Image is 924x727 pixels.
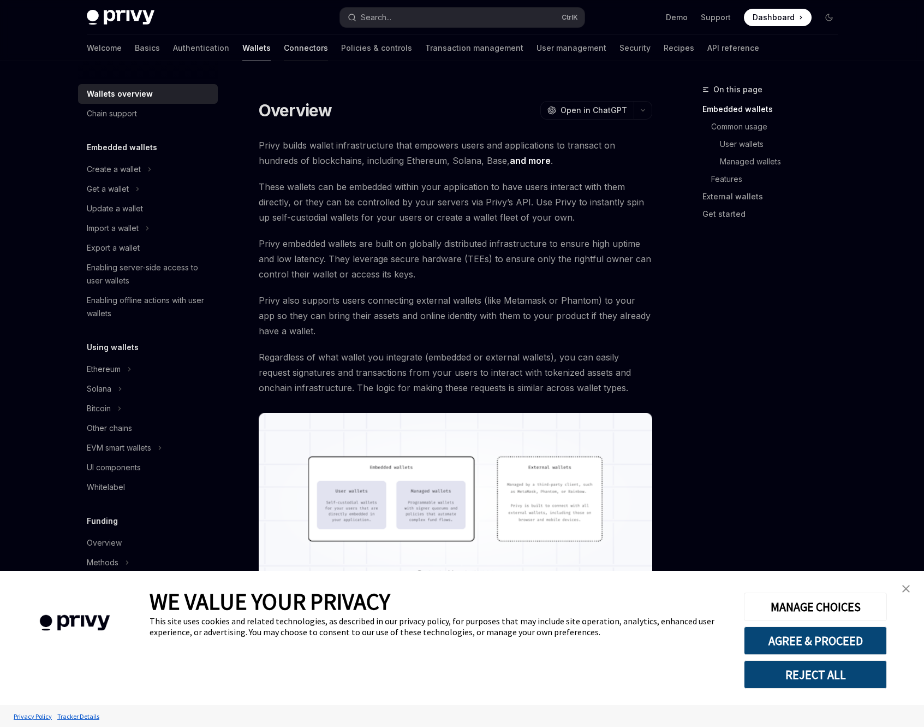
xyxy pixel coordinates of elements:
[87,241,140,255] div: Export a wallet
[720,153,846,170] a: Managed wallets
[540,101,634,120] button: Open in ChatGPT
[902,585,910,593] img: close banner
[744,626,887,655] button: AGREE & PROCEED
[87,261,211,287] div: Enabling server-side access to user wallets
[87,402,111,415] div: Bitcoin
[664,35,694,61] a: Recipes
[707,35,759,61] a: API reference
[744,660,887,689] button: REJECT ALL
[87,202,143,215] div: Update a wallet
[87,515,118,528] h5: Funding
[87,341,139,354] h5: Using wallets
[536,35,606,61] a: User management
[619,35,651,61] a: Security
[713,83,762,96] span: On this page
[259,413,652,592] img: images/walletoverview.png
[87,422,132,435] div: Other chains
[702,101,846,118] a: Embedded wallets
[711,170,846,188] a: Features
[87,141,157,154] h5: Embedded wallets
[78,533,218,553] a: Overview
[666,12,688,23] a: Demo
[135,35,160,61] a: Basics
[78,84,218,104] a: Wallets overview
[11,707,55,726] a: Privacy Policy
[711,118,846,135] a: Common usage
[259,293,652,339] span: Privy also supports users connecting external wallets (like Metamask or Phantom) to your app so t...
[78,104,218,123] a: Chain support
[720,135,846,153] a: User wallets
[87,382,111,395] div: Solana
[78,238,218,258] a: Export a wallet
[87,182,129,196] div: Get a wallet
[87,481,125,494] div: Whitelabel
[87,556,118,569] div: Methods
[87,294,211,320] div: Enabling offline actions with user wallets
[242,35,271,61] a: Wallets
[55,707,102,726] a: Tracker Details
[284,35,328,61] a: Connectors
[259,236,652,282] span: Privy embedded wallets are built on globally distributed infrastructure to ensure high uptime and...
[561,105,627,116] span: Open in ChatGPT
[510,155,551,167] a: and more
[87,10,154,25] img: dark logo
[341,35,412,61] a: Policies & controls
[87,222,139,235] div: Import a wallet
[78,199,218,218] a: Update a wallet
[87,536,122,549] div: Overview
[87,87,153,101] div: Wallets overview
[78,458,218,477] a: UI components
[895,578,917,600] a: close banner
[173,35,229,61] a: Authentication
[87,35,122,61] a: Welcome
[87,163,141,176] div: Create a wallet
[78,477,218,497] a: Whitelabel
[702,205,846,223] a: Get started
[259,101,332,120] h1: Overview
[702,188,846,205] a: External wallets
[744,9,812,26] a: Dashboard
[259,350,652,395] span: Regardless of what wallet you integrate (embedded or external wallets), you can easily request si...
[259,138,652,168] span: Privy builds wallet infrastructure that empowers users and applications to transact on hundreds o...
[16,599,133,647] img: company logo
[361,11,391,24] div: Search...
[87,363,121,376] div: Ethereum
[701,12,731,23] a: Support
[340,8,585,27] button: Search...CtrlK
[259,179,652,225] span: These wallets can be embedded within your application to have users interact with them directly, ...
[87,107,137,120] div: Chain support
[78,291,218,323] a: Enabling offline actions with user wallets
[753,12,795,23] span: Dashboard
[78,418,218,438] a: Other chains
[562,13,578,22] span: Ctrl K
[87,441,151,454] div: EVM smart wallets
[744,593,887,621] button: MANAGE CHOICES
[150,587,390,616] span: WE VALUE YOUR PRIVACY
[150,616,728,637] div: This site uses cookies and related technologies, as described in our privacy policy, for purposes...
[425,35,523,61] a: Transaction management
[78,258,218,291] a: Enabling server-side access to user wallets
[87,461,141,474] div: UI components
[820,9,838,26] button: Toggle dark mode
